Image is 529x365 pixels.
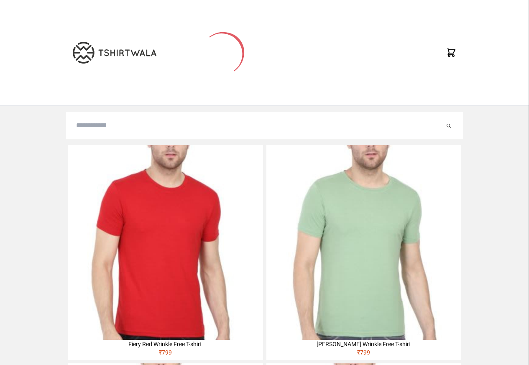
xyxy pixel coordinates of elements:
[68,145,263,340] img: 4M6A2225-320x320.jpg
[68,348,263,360] div: ₹ 799
[266,348,461,360] div: ₹ 799
[266,340,461,348] div: [PERSON_NAME] Wrinkle Free T-shirt
[266,145,461,360] a: [PERSON_NAME] Wrinkle Free T-shirt₹799
[266,145,461,340] img: 4M6A2211-320x320.jpg
[445,120,453,130] button: Submit your search query.
[68,145,263,360] a: Fiery Red Wrinkle Free T-shirt₹799
[73,42,156,64] img: TW-LOGO-400-104.png
[68,340,263,348] div: Fiery Red Wrinkle Free T-shirt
